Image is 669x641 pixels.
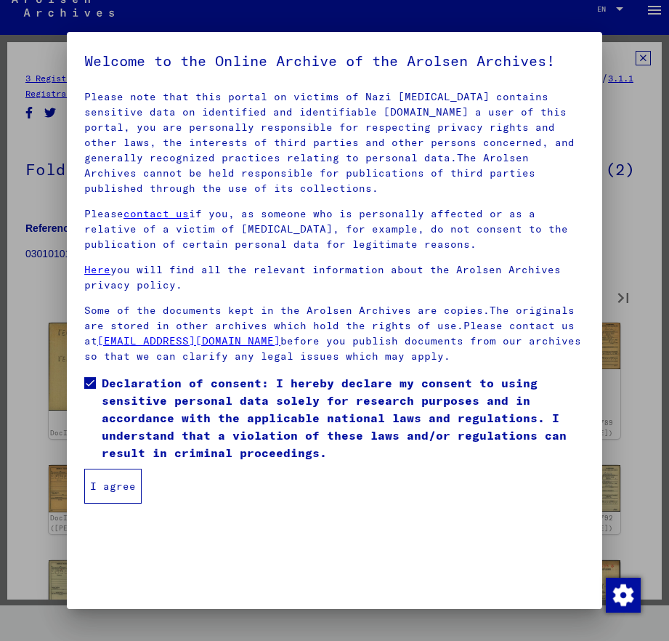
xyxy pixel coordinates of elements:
[84,263,110,276] a: Here
[97,334,280,347] a: [EMAIL_ADDRESS][DOMAIN_NAME]
[84,49,585,73] h5: Welcome to the Online Archive of the Arolsen Archives!
[102,374,585,461] span: Declaration of consent: I hereby declare my consent to using sensitive personal data solely for r...
[84,262,585,293] p: you will find all the relevant information about the Arolsen Archives privacy policy.
[84,303,585,364] p: Some of the documents kept in the Arolsen Archives are copies.The originals are stored in other a...
[606,578,641,613] img: Change consent
[605,577,640,612] div: Change consent
[84,206,585,252] p: Please if you, as someone who is personally affected or as a relative of a victim of [MEDICAL_DAT...
[123,207,189,220] a: contact us
[84,89,585,196] p: Please note that this portal on victims of Nazi [MEDICAL_DATA] contains sensitive data on identif...
[84,469,142,504] button: I agree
